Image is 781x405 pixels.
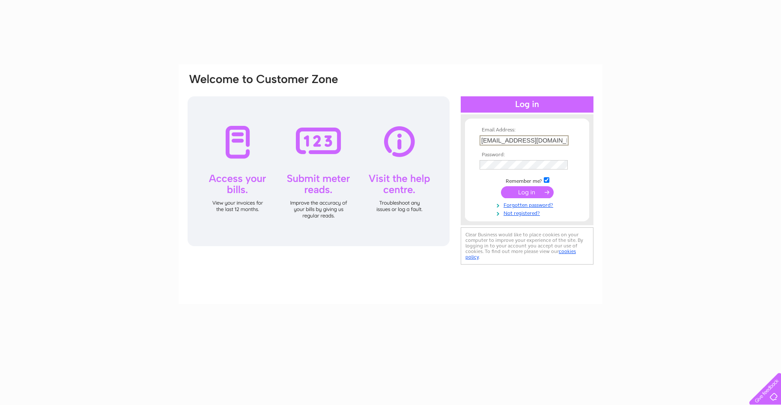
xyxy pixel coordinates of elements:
[461,227,593,265] div: Clear Business would like to place cookies on your computer to improve your experience of the sit...
[477,176,577,185] td: Remember me?
[480,200,577,208] a: Forgotten password?
[477,127,577,133] th: Email Address:
[477,152,577,158] th: Password:
[501,186,554,198] input: Submit
[465,248,576,260] a: cookies policy
[480,208,577,217] a: Not registered?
